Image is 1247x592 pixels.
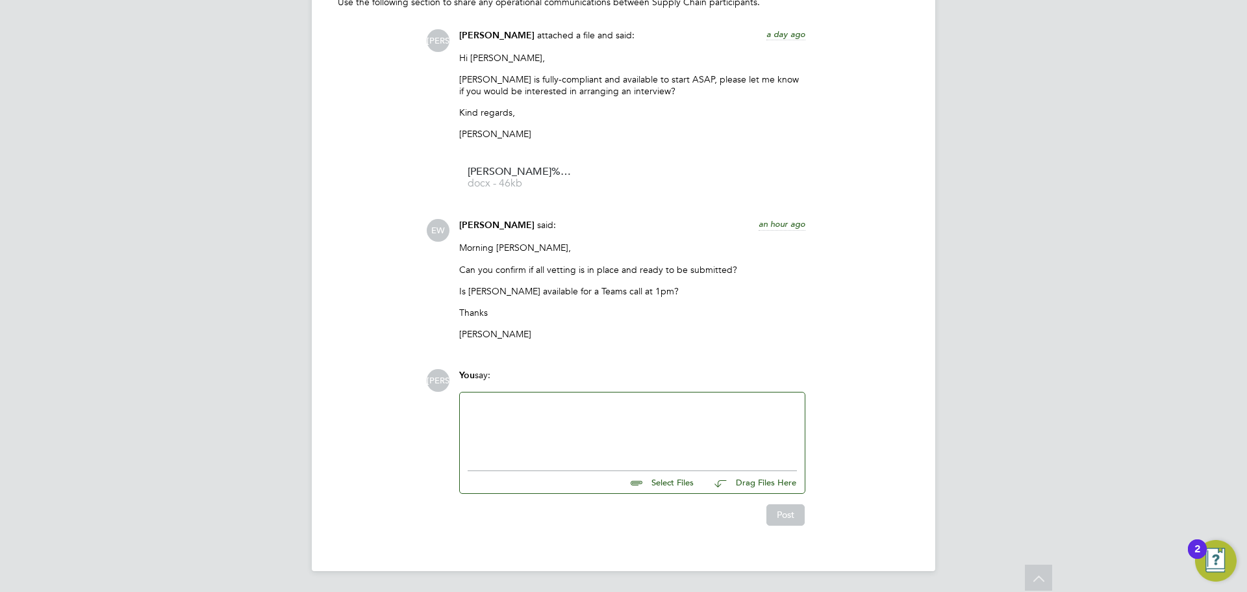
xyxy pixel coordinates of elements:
[459,73,805,97] p: [PERSON_NAME] is fully-compliant and available to start ASAP, please let me know if you would be ...
[537,29,635,41] span: attached a file and said:
[468,167,572,188] a: [PERSON_NAME]%20Williams%20-%20CV docx - 46kb
[468,179,572,188] span: docx - 46kb
[468,167,572,177] span: [PERSON_NAME]%20Williams%20-%20CV
[704,469,797,496] button: Drag Files Here
[459,220,535,231] span: [PERSON_NAME]
[1195,540,1237,582] button: Open Resource Center, 2 new notifications
[459,369,805,392] div: say:
[459,52,805,64] p: Hi [PERSON_NAME],
[459,264,805,276] p: Can you confirm if all vetting is in place and ready to be submitted?
[459,128,805,140] p: [PERSON_NAME]
[759,218,805,229] span: an hour ago
[459,242,805,253] p: Morning [PERSON_NAME],
[427,219,449,242] span: EW
[459,107,805,118] p: Kind regards,
[1194,549,1200,566] div: 2
[766,29,805,40] span: a day ago
[459,307,805,318] p: Thanks
[427,29,449,52] span: [PERSON_NAME]
[459,370,475,381] span: You
[766,504,805,525] button: Post
[427,369,449,392] span: [PERSON_NAME]
[459,285,805,297] p: Is [PERSON_NAME] available for a Teams call at 1pm?
[459,30,535,41] span: [PERSON_NAME]
[459,328,805,340] p: [PERSON_NAME]
[537,219,556,231] span: said:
